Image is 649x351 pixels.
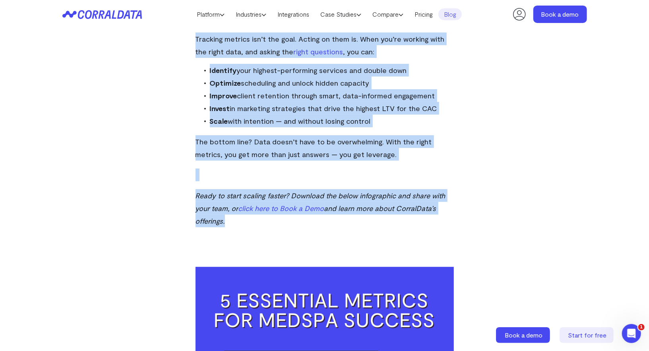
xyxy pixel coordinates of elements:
strong: Optimize [210,79,241,87]
a: Compare [367,8,409,20]
a: click here to Book a Demo [238,204,324,213]
a: Pricing [409,8,438,20]
em: Ready to start scaling faster? Download the below infographic and share with your team, or and le... [196,191,446,225]
span: in marketing strategies that drive the highest LTV for the CAC [210,104,437,113]
span: your highest-performing services and double down [210,66,407,75]
a: right questions [294,47,343,56]
iframe: Intercom live chat [622,324,641,343]
a: Platform [191,8,230,20]
strong: Invest [210,104,230,113]
a: Case Studies [315,8,367,20]
span: client retention through smart, data-informed engagement [210,91,435,100]
span: Tracking metrics isn’t the goal. Acting on them is. When you’re working with the right data, and ... [196,35,445,56]
a: Book a demo [533,6,587,23]
span: The bottom line? Data doesn’t have to be overwhelming. With the right metrics, you get more than ... [196,137,432,159]
strong: Improve [210,91,237,100]
a: Blog [438,8,462,20]
span: 1 [638,324,645,330]
a: Start for free [560,327,615,343]
a: Integrations [272,8,315,20]
span: with intention — and without losing control [210,117,371,125]
a: Book a demo [496,327,552,343]
a: Industries [230,8,272,20]
span: scheduling and unlock hidden capacity [210,79,370,87]
span: Start for free [568,331,607,339]
strong: Identify [210,66,237,75]
strong: Scale [210,117,228,125]
span: Book a demo [505,331,543,339]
